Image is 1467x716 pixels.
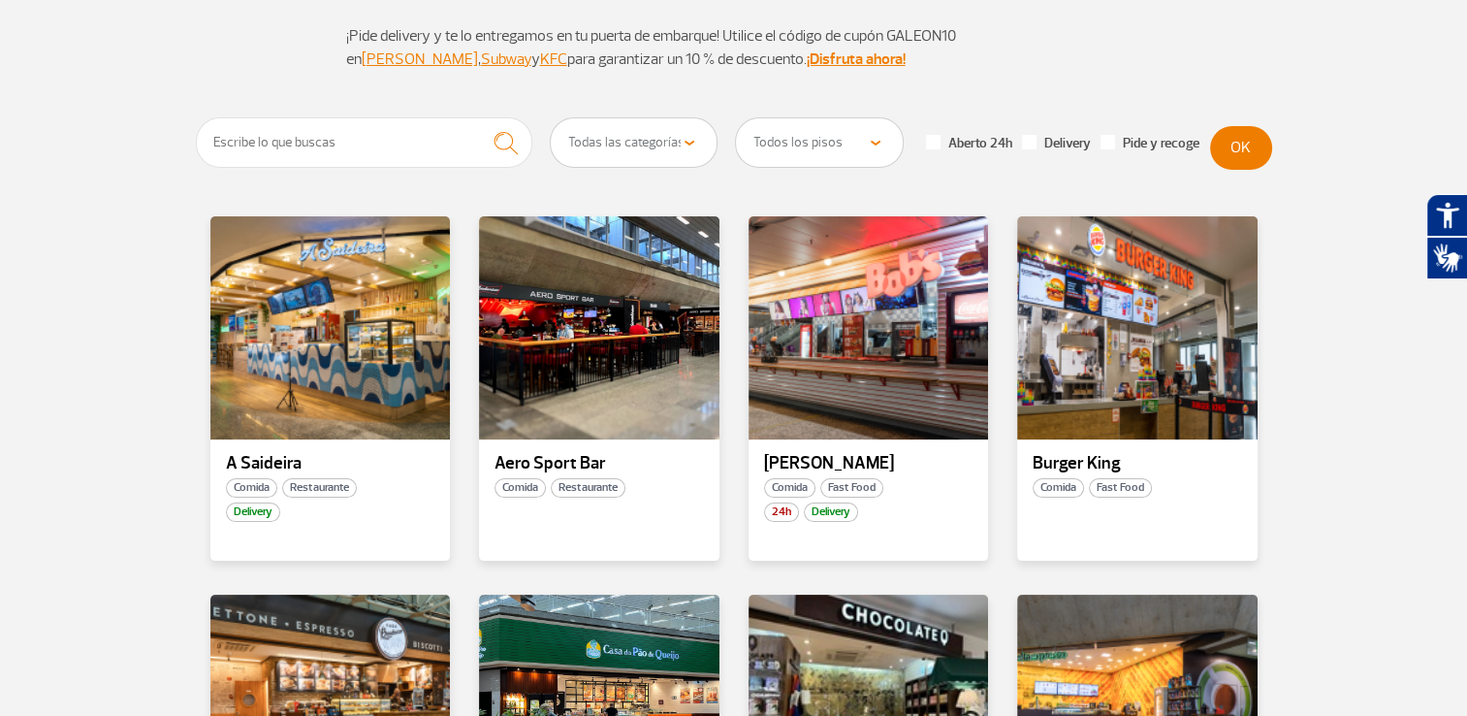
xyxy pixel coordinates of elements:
button: OK [1210,126,1272,170]
div: Plugin de acessibilidade da Hand Talk. [1426,194,1467,279]
span: Fast Food [1089,478,1152,498]
p: A Saideira [226,454,435,473]
a: Subway [481,49,531,69]
span: Delivery [804,503,858,522]
span: Restaurante [551,478,625,498]
span: Delivery [226,503,280,522]
button: Abrir recursos assistivos. [1426,194,1467,237]
span: Fast Food [820,478,883,498]
p: [PERSON_NAME] [764,454,973,473]
p: ¡Pide delivery y te lo entregamos en tu puerta de embarque! Utilice el código de cupón GALEON10 ​... [346,24,1122,71]
a: [PERSON_NAME] [362,49,478,69]
button: Abrir tradutor de língua de sinais. [1426,237,1467,279]
label: Pide y recoge [1100,135,1199,152]
label: Aberto 24h [926,135,1012,152]
span: Comida [764,478,815,498]
a: ¡Disfruta ahora! [807,49,906,69]
span: Comida [1033,478,1084,498]
span: Comida [494,478,546,498]
span: Comida [226,478,277,498]
span: Restaurante [282,478,357,498]
a: KFC [540,49,567,69]
span: 24h [764,503,799,522]
label: Delivery [1022,135,1091,152]
p: Burger King [1033,454,1242,473]
input: Escribe lo que buscas [196,117,533,168]
p: Aero Sport Bar [494,454,704,473]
